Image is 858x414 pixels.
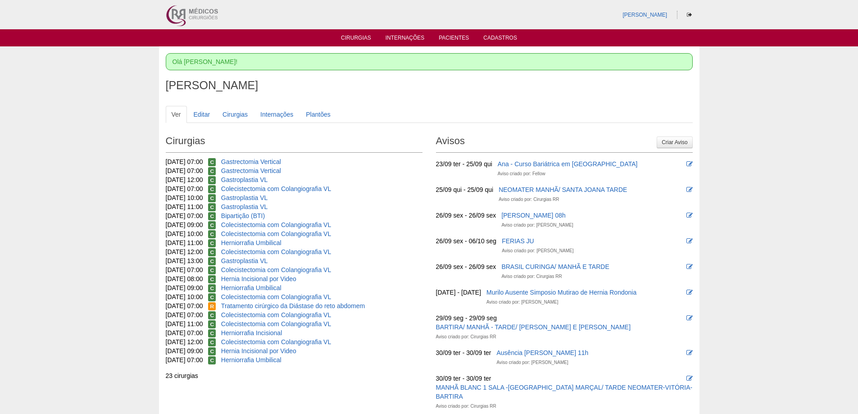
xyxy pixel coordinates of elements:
a: Editar [188,106,216,123]
a: Gastroplastia VL [221,203,268,210]
span: [DATE] 12:00 [166,248,203,255]
span: Confirmada [208,185,216,193]
a: Murilo Ausente Simposio Mutirao de Hernia Rondonia [486,289,636,296]
h1: [PERSON_NAME] [166,80,693,91]
span: Confirmada [208,203,216,211]
a: Bipartição (BTI) [221,212,265,219]
span: [DATE] 10:00 [166,293,203,300]
div: Aviso criado por: Cirurgias RR [501,272,562,281]
div: Aviso criado por: [PERSON_NAME] [496,358,568,367]
span: [DATE] 13:00 [166,257,203,264]
span: Confirmada [208,194,216,202]
a: [PERSON_NAME] 08h [501,212,565,219]
a: Gastroplastia VL [221,194,268,201]
a: Cadastros [483,35,517,44]
i: Editar [686,315,693,321]
div: 29/09 seg - 29/09 seg [436,314,497,323]
h2: Cirurgias [166,132,422,153]
a: Plantões [300,106,336,123]
div: Aviso criado por: [PERSON_NAME] [486,298,558,307]
div: Olá [PERSON_NAME]! [166,53,693,70]
span: Confirmada [208,338,216,346]
a: Herniorrafia Umbilical [221,239,281,246]
h2: Avisos [436,132,693,153]
span: Confirmada [208,239,216,247]
span: Confirmada [208,221,216,229]
a: Herniorrafia Incisional [221,329,282,337]
a: Gastrectomia Vertical [221,167,281,174]
a: Gastroplastia VL [221,176,268,183]
a: Internações [254,106,299,123]
a: Colecistectomia com Colangiografia VL [221,338,331,346]
a: Pacientes [439,35,469,44]
a: Colecistectomia com Colangiografia VL [221,266,331,273]
a: Colecistectomia com Colangiografia VL [221,230,331,237]
a: FERIAS JU [502,237,534,245]
a: Colecistectomia com Colangiografia VL [221,311,331,318]
span: Confirmada [208,158,216,166]
a: Cirurgias [217,106,254,123]
i: Editar [686,264,693,270]
div: 23/09 ter - 25/09 qui [436,159,492,168]
span: [DATE] 10:00 [166,230,203,237]
span: [DATE] 12:00 [166,176,203,183]
span: [DATE] 11:00 [166,239,203,246]
span: Confirmada [208,275,216,283]
span: [DATE] 09:00 [166,347,203,355]
a: Colecistectomia com Colangiografia VL [221,320,331,328]
a: Cirurgias [341,35,371,44]
span: Confirmada [208,311,216,319]
span: [DATE] 07:00 [166,167,203,174]
span: [DATE] 07:00 [166,212,203,219]
div: Aviso criado por: Cirurgias RR [436,402,496,411]
a: BARTIRA/ MANHÃ - TARDE/ [PERSON_NAME] E [PERSON_NAME] [436,323,631,331]
a: Ana - Curso Bariátrica em [GEOGRAPHIC_DATA] [498,160,638,168]
a: Hernia Incisional por Video [221,347,296,355]
span: Confirmada [208,257,216,265]
a: Ausência [PERSON_NAME] 11h [496,349,588,356]
a: MANHÃ BLANC 1 SALA -[GEOGRAPHIC_DATA] MARÇAL/ TARDE NEOMATER-VITÓRIA-BARTIRA [436,384,693,400]
div: 26/09 sex - 26/09 sex [436,262,496,271]
div: 26/09 sex - 06/10 seg [436,237,497,246]
span: [DATE] 07:00 [166,356,203,364]
i: Editar [686,375,693,382]
span: Confirmada [208,293,216,301]
span: [DATE] 07:00 [166,158,203,165]
span: [DATE] 07:00 [166,329,203,337]
i: Editar [686,212,693,218]
div: [DATE] - [DATE] [436,288,481,297]
a: Criar Aviso [657,136,692,148]
span: Confirmada [208,266,216,274]
a: Internações [386,35,425,44]
span: Reservada [208,302,216,310]
a: Gastroplastia VL [221,257,268,264]
a: BRASIL CURINGA/ MANHÃ E TARDE [501,263,609,270]
span: Confirmada [208,212,216,220]
div: Aviso criado por: Cirurgias RR [436,332,496,341]
i: Editar [686,289,693,296]
a: Colecistectomia com Colangiografia VL [221,185,331,192]
div: 25/09 qui - 25/09 qui [436,185,494,194]
span: Confirmada [208,347,216,355]
a: Colecistectomia com Colangiografia VL [221,248,331,255]
span: Confirmada [208,230,216,238]
a: Herniorrafia Umbilical [221,284,281,291]
span: [DATE] 11:00 [166,203,203,210]
span: Confirmada [208,329,216,337]
a: Colecistectomia com Colangiografia VL [221,221,331,228]
div: 23 cirurgias [166,371,422,380]
i: Editar [686,350,693,356]
a: NEOMATER MANHÃ/ SANTA JOANA TARDE [499,186,627,193]
div: Aviso criado por: Cirurgias RR [499,195,559,204]
a: Herniorrafia Umbilical [221,356,281,364]
a: Ver [166,106,187,123]
span: Confirmada [208,320,216,328]
a: Tratamento cirúrgico da Diástase do reto abdomem [221,302,365,309]
a: [PERSON_NAME] [622,12,667,18]
div: 30/09 ter - 30/09 ter [436,348,491,357]
span: [DATE] 09:00 [166,221,203,228]
span: Confirmada [208,284,216,292]
div: 30/09 ter - 30/09 ter [436,374,491,383]
span: [DATE] 09:00 [166,284,203,291]
span: Confirmada [208,176,216,184]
